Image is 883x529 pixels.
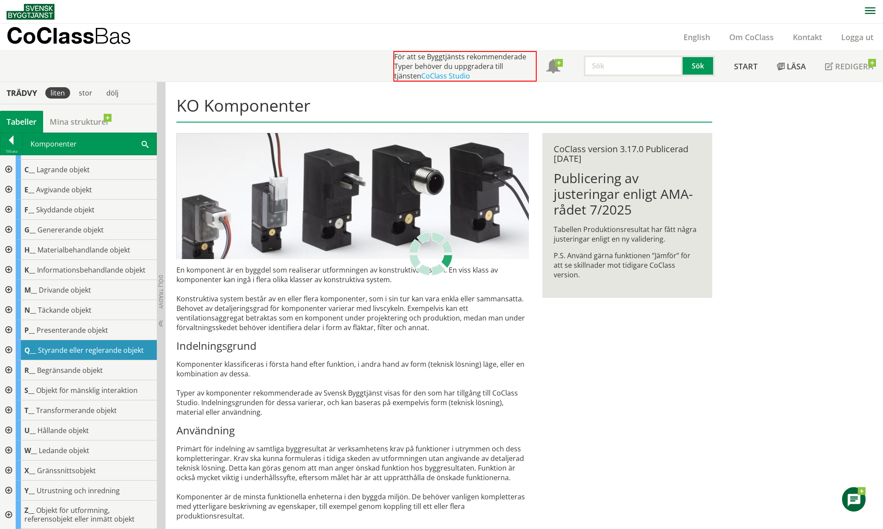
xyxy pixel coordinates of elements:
[101,87,124,99] div: dölj
[24,406,34,415] span: T__
[7,31,131,41] p: CoClass
[38,305,91,315] span: Täckande objekt
[7,24,150,51] a: CoClassBas
[24,466,35,475] span: X__
[39,446,89,455] span: Ledande objekt
[584,55,683,76] input: Sök
[45,87,70,99] div: liten
[24,365,35,375] span: R__
[734,61,758,72] span: Start
[724,51,767,82] a: Start
[39,285,91,295] span: Drivande objekt
[554,251,700,280] p: P.S. Använd gärna funktionen ”Jämför” för att se skillnader mot tidigare CoClass version.
[787,61,806,72] span: Läsa
[36,185,92,195] span: Avgivande objekt
[24,325,35,335] span: P__
[7,4,54,20] img: Svensk Byggtjänst
[24,505,135,524] span: Objekt för utformning, referensobjekt eller inmätt objekt
[176,96,712,123] h1: KO Komponenter
[36,386,138,395] span: Objekt för mänsklig interaktion
[157,275,165,309] span: Dölj trädvy
[74,87,98,99] div: stor
[38,345,144,355] span: Styrande eller reglerande objekt
[546,60,560,74] span: Notifikationer
[43,111,116,133] a: Mina strukturer
[683,55,715,76] button: Sök
[24,386,34,395] span: S__
[554,171,700,218] h1: Publicering av justeringar enligt AMA-rådet 7/2025
[37,245,130,255] span: Materialbehandlande objekt
[176,339,529,352] h3: Indelningsgrund
[37,325,108,335] span: Presenterande objekt
[37,466,96,475] span: Gränssnittsobjekt
[24,486,35,495] span: Y__
[176,133,529,259] img: pilotventiler.jpg
[24,225,36,235] span: G__
[24,345,36,355] span: Q__
[421,71,470,81] a: CoClass Studio
[24,245,36,255] span: H__
[24,285,37,295] span: M__
[37,426,89,435] span: Hållande objekt
[0,148,22,155] div: Tillbaka
[24,165,35,174] span: C__
[24,426,36,435] span: U__
[142,139,149,148] span: Sök i tabellen
[24,205,34,215] span: F__
[36,406,117,415] span: Transformerande objekt
[409,232,453,276] img: Laddar
[554,144,700,164] div: CoClass version 3.17.0 Publicerad [DATE]
[815,51,883,82] a: Redigera
[674,32,720,42] a: English
[24,446,37,455] span: W__
[23,133,156,155] div: Komponenter
[24,305,36,315] span: N__
[37,225,104,235] span: Genererande objekt
[767,51,815,82] a: Läsa
[36,205,95,215] span: Skyddande objekt
[554,225,700,244] p: Tabellen Produktionsresultat har fått några justeringar enligt en ny validering.
[24,185,34,195] span: E__
[783,32,832,42] a: Kontakt
[393,51,537,82] div: För att se Byggtjänsts rekommenderade Typer behöver du uppgradera till tjänsten
[24,505,34,515] span: Z__
[37,265,145,275] span: Informationsbehandlande objekt
[835,61,873,72] span: Redigera
[37,486,120,495] span: Utrustning och inredning
[37,165,90,174] span: Lagrande objekt
[176,424,529,437] h3: Användning
[720,32,783,42] a: Om CoClass
[24,265,35,275] span: K__
[37,365,103,375] span: Begränsande objekt
[94,23,131,48] span: Bas
[2,88,42,98] div: Trädvy
[832,32,883,42] a: Logga ut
